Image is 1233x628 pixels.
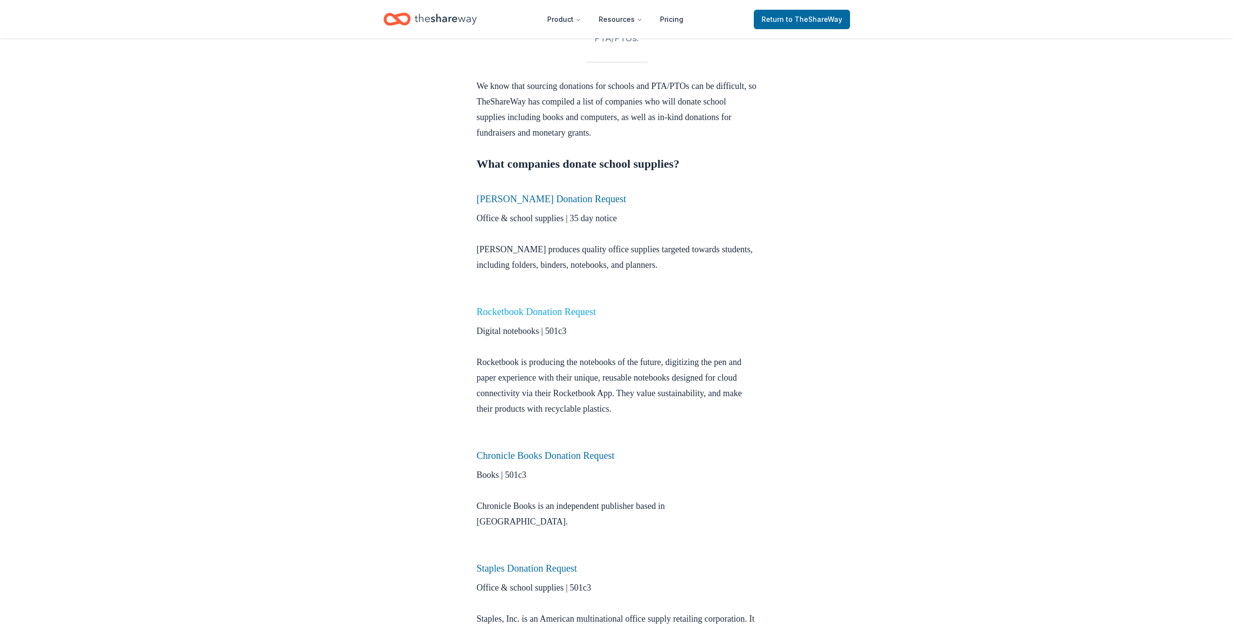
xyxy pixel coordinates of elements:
[591,10,650,29] button: Resources
[477,450,615,461] a: Chronicle Books Donation Request
[652,10,691,29] a: Pricing
[477,78,757,156] p: We know that sourcing donations for schools and PTA/PTOs can be difficult, so TheShareWay has com...
[383,8,477,31] a: Home
[477,467,757,560] p: Books | 501c3 Chronicle Books is an independent publisher based in [GEOGRAPHIC_DATA].
[477,563,577,574] a: Staples Donation Request
[754,10,850,29] a: Returnto TheShareWay
[539,8,691,31] nav: Main
[477,193,626,204] a: [PERSON_NAME] Donation Request
[762,14,842,25] span: Return
[539,10,589,29] button: Product
[477,323,757,448] p: Digital notebooks | 501c3 Rocketbook is producing the notebooks of the future, digitizing the pen...
[477,156,757,187] h2: What companies donate school supplies?
[477,306,596,317] a: Rocketbook Donation Request
[786,15,842,23] span: to TheShareWay
[477,210,757,304] p: Office & school supplies | 35 day notice [PERSON_NAME] produces quality office supplies targeted ...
